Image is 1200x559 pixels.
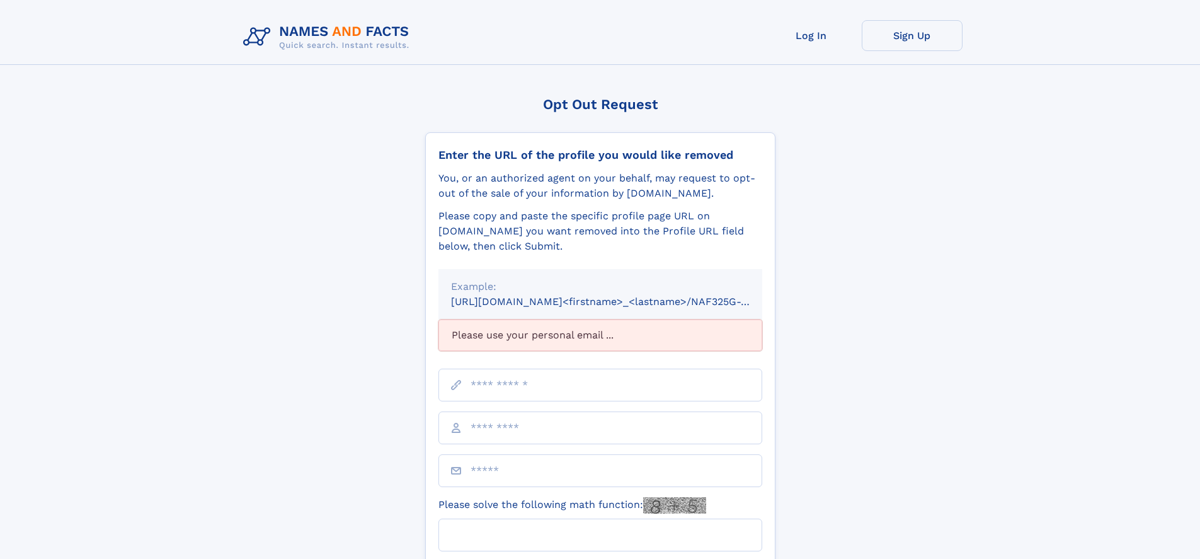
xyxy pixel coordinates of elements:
a: Sign Up [862,20,963,51]
label: Please solve the following math function: [438,497,706,514]
img: Logo Names and Facts [238,20,420,54]
div: Enter the URL of the profile you would like removed [438,148,762,162]
div: Example: [451,279,750,294]
small: [URL][DOMAIN_NAME]<firstname>_<lastname>/NAF325G-xxxxxxxx [451,296,786,308]
div: Opt Out Request [425,96,775,112]
div: You, or an authorized agent on your behalf, may request to opt-out of the sale of your informatio... [438,171,762,201]
a: Log In [761,20,862,51]
div: Please use your personal email ... [438,320,762,351]
div: Please copy and paste the specific profile page URL on [DOMAIN_NAME] you want removed into the Pr... [438,209,762,254]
